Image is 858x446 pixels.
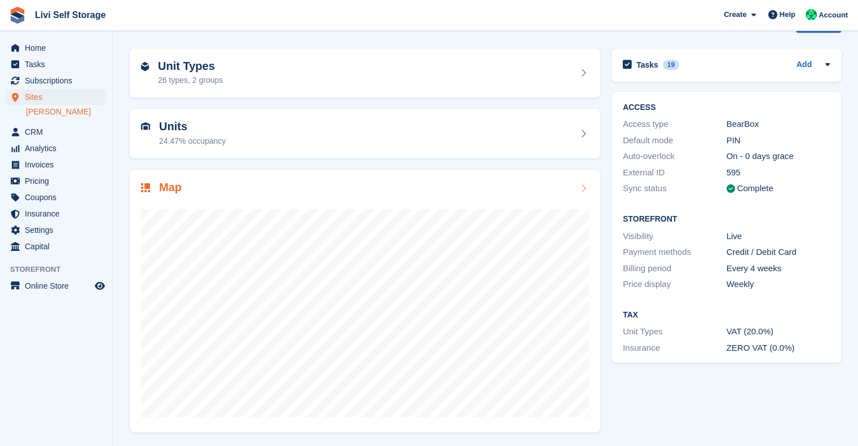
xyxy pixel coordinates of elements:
[623,134,727,147] div: Default mode
[737,182,773,195] div: Complete
[6,124,107,140] a: menu
[727,246,830,259] div: Credit / Debit Card
[623,118,727,131] div: Access type
[636,60,658,70] h2: Tasks
[6,140,107,156] a: menu
[6,278,107,294] a: menu
[6,56,107,72] a: menu
[623,150,727,163] div: Auto-overlock
[623,103,830,112] h2: ACCESS
[6,189,107,205] a: menu
[623,166,727,179] div: External ID
[25,222,93,238] span: Settings
[623,311,830,320] h2: Tax
[25,189,93,205] span: Coupons
[663,60,679,70] div: 19
[93,279,107,293] a: Preview store
[6,239,107,254] a: menu
[25,56,93,72] span: Tasks
[623,262,727,275] div: Billing period
[623,325,727,338] div: Unit Types
[623,246,727,259] div: Payment methods
[141,62,149,71] img: unit-type-icn-2b2737a686de81e16bb02015468b77c625bbabd49415b5ef34ead5e3b44a266d.svg
[623,215,830,224] h2: Storefront
[25,140,93,156] span: Analytics
[159,181,182,194] h2: Map
[6,40,107,56] a: menu
[141,183,150,192] img: map-icn-33ee37083ee616e46c38cad1a60f524a97daa1e2b2c8c0bc3eb3415660979fc1.svg
[25,239,93,254] span: Capital
[819,10,848,21] span: Account
[727,166,830,179] div: 595
[25,73,93,89] span: Subscriptions
[158,60,223,73] h2: Unit Types
[30,6,110,24] a: Livi Self Storage
[130,109,600,158] a: Units 24.47% occupancy
[727,262,830,275] div: Every 4 weeks
[6,73,107,89] a: menu
[26,107,107,117] a: [PERSON_NAME]
[727,134,830,147] div: PIN
[724,9,746,20] span: Create
[159,135,226,147] div: 24.47% occupancy
[141,122,150,130] img: unit-icn-7be61d7bf1b0ce9d3e12c5938cc71ed9869f7b940bace4675aadf7bd6d80202e.svg
[6,222,107,238] a: menu
[623,342,727,355] div: Insurance
[727,325,830,338] div: VAT (20.0%)
[727,150,830,163] div: On - 0 days grace
[25,173,93,189] span: Pricing
[25,124,93,140] span: CRM
[25,206,93,222] span: Insurance
[25,40,93,56] span: Home
[6,206,107,222] a: menu
[25,157,93,173] span: Invoices
[727,278,830,291] div: Weekly
[6,157,107,173] a: menu
[806,9,817,20] img: Joe Robertson
[6,89,107,105] a: menu
[623,182,727,195] div: Sync status
[158,74,223,86] div: 26 types, 2 groups
[727,342,830,355] div: ZERO VAT (0.0%)
[159,120,226,133] h2: Units
[9,7,26,24] img: stora-icon-8386f47178a22dfd0bd8f6a31ec36ba5ce8667c1dd55bd0f319d3a0aa187defe.svg
[623,278,727,291] div: Price display
[727,230,830,243] div: Live
[25,278,93,294] span: Online Store
[797,59,812,72] a: Add
[780,9,795,20] span: Help
[130,170,600,433] a: Map
[10,264,112,275] span: Storefront
[727,118,830,131] div: BearBox
[130,48,600,98] a: Unit Types 26 types, 2 groups
[25,89,93,105] span: Sites
[6,173,107,189] a: menu
[623,230,727,243] div: Visibility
